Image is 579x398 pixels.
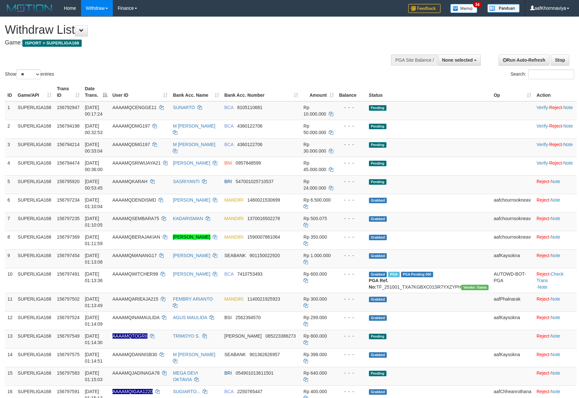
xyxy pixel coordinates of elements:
[173,315,207,320] a: AGUS MAULIDA
[16,69,41,79] select: Showentries
[369,161,386,166] span: Pending
[266,333,296,339] span: Copy 085223388273 to clipboard
[551,389,561,394] a: Note
[551,296,561,302] a: Note
[85,142,103,154] span: [DATE] 00:33:04
[551,333,561,339] a: Note
[237,389,263,394] span: Copy 2250765447 to clipboard
[224,105,233,110] span: BCA
[57,123,79,129] span: 156794198
[303,197,331,203] span: Rp 6.500.000
[491,231,534,249] td: aafchournsokneav
[112,296,159,302] span: AAAAMQARIEAJA215
[57,216,79,221] span: 156797235
[473,2,482,7] span: 34
[237,105,263,110] span: Copy 8105110681 to clipboard
[15,367,54,385] td: SUPERLIGA168
[5,293,15,311] td: 11
[247,216,280,221] span: Copy 1370016502276 to clipboard
[85,370,103,382] span: [DATE] 01:15:03
[538,284,548,290] a: Note
[57,315,79,320] span: 156797524
[112,160,161,166] span: AAAAMQSRIWIJAYA21
[499,55,549,66] a: Run Auto-Refresh
[85,179,103,191] span: [DATE] 00:53:45
[369,389,387,395] span: Grabbed
[15,194,54,212] td: SUPERLIGA168
[112,271,158,277] span: AAAAMQWITCHER99
[303,234,327,240] span: Rp 350.000
[534,293,577,311] td: ·
[551,370,561,376] a: Note
[339,178,364,185] div: - - -
[57,253,79,258] span: 156797454
[5,367,15,385] td: 15
[247,197,280,203] span: Copy 1480021530699 to clipboard
[224,160,232,166] span: BNI
[339,296,364,302] div: - - -
[247,296,280,302] span: Copy 1140021925923 to clipboard
[173,123,215,129] a: M [PERSON_NAME]
[85,352,103,364] span: [DATE] 01:14:51
[112,179,148,184] span: AAAAMQKARAH
[224,370,232,376] span: BRI
[303,389,327,394] span: Rp 400.000
[534,120,577,138] td: · ·
[15,293,54,311] td: SUPERLIGA168
[15,120,54,138] td: SUPERLIGA168
[5,348,15,367] td: 14
[537,389,549,394] a: Reject
[173,352,215,357] a: M [PERSON_NAME]
[369,352,387,358] span: Grabbed
[85,315,103,327] span: [DATE] 01:14:09
[224,142,233,147] span: BCA
[15,268,54,293] td: SUPERLIGA168
[224,216,243,221] span: MANDIRI
[237,271,263,277] span: Copy 7410753493 to clipboard
[224,179,232,184] span: BRI
[549,160,562,166] a: Reject
[57,296,79,302] span: 156797502
[224,333,262,339] span: [PERSON_NAME]
[537,216,549,221] a: Reject
[250,352,280,357] span: Copy 901362626957 to clipboard
[57,271,79,277] span: 156797491
[173,271,210,277] a: [PERSON_NAME]
[303,315,327,320] span: Rp 299.000
[85,333,103,345] span: [DATE] 01:14:30
[224,271,233,277] span: BCA
[442,57,473,63] span: None selected
[15,311,54,330] td: SUPERLIGA168
[551,234,561,240] a: Note
[236,370,274,376] span: Copy 054901013611501 to clipboard
[112,352,157,357] span: AAAAMQDANNISB30
[173,179,199,184] a: SASRIYANTI
[534,194,577,212] td: ·
[491,83,534,101] th: Op: activate to sort column ascending
[551,315,561,320] a: Note
[303,352,327,357] span: Rp 398.000
[5,231,15,249] td: 8
[537,352,549,357] a: Reject
[537,123,548,129] a: Verify
[534,212,577,231] td: ·
[173,296,213,302] a: FEMBRY ARIANTO
[339,123,364,129] div: - - -
[15,249,54,268] td: SUPERLIGA168
[388,272,399,277] span: Marked by aafnonsreyleab
[537,142,548,147] a: Verify
[224,253,246,258] span: SEABANK
[303,160,326,172] span: Rp 45.000.000
[224,389,233,394] span: BCA
[369,297,387,302] span: Grabbed
[537,370,549,376] a: Reject
[57,333,79,339] span: 156797549
[534,175,577,194] td: ·
[369,198,387,203] span: Grabbed
[110,83,171,101] th: User ID: activate to sort column ascending
[369,105,386,111] span: Pending
[491,348,534,367] td: aafKaysokna
[112,142,150,147] span: AAAAMQDMG197
[173,234,210,240] a: [PERSON_NAME]
[57,197,79,203] span: 156797234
